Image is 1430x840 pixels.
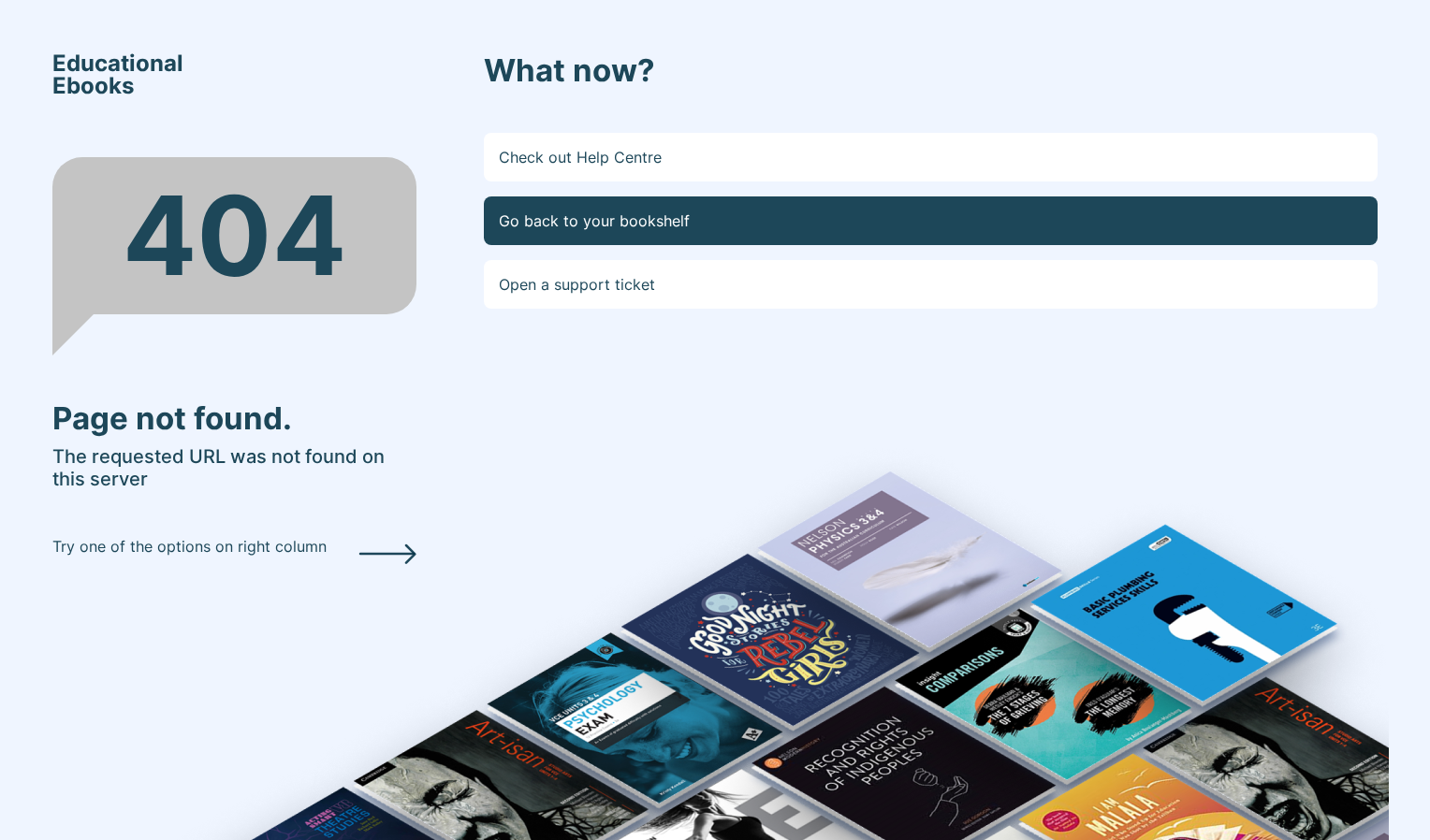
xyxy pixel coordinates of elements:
p: Try one of the options on right column [52,535,327,558]
h5: The requested URL was not found on this server [52,445,416,490]
a: Open a support ticket [484,260,1378,309]
a: Check out Help Centre [484,133,1378,181]
span: Educational Ebooks [52,52,183,97]
h3: Page not found. [52,400,416,438]
h3: What now? [484,52,1378,90]
div: 404 [52,157,416,314]
a: Go back to your bookshelf [484,196,1378,245]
